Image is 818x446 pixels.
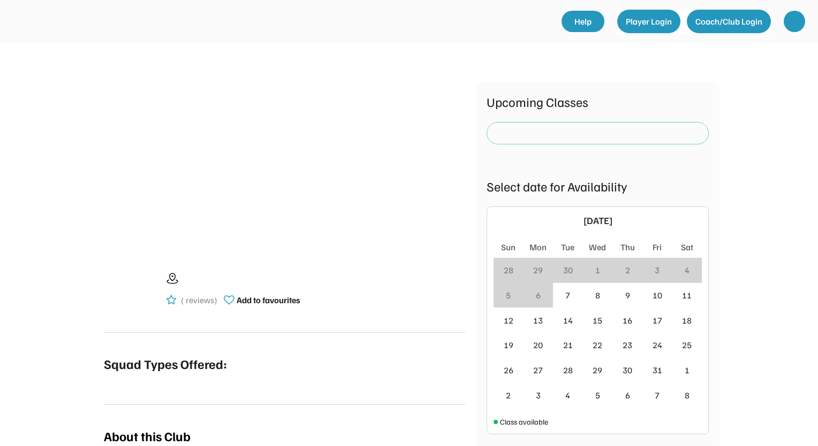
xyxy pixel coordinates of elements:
[595,264,600,276] div: 1
[487,92,709,111] div: Upcoming Classes
[501,241,516,253] div: Sun
[625,264,630,276] div: 2
[593,314,602,327] div: 15
[529,241,547,253] div: Mon
[653,289,662,302] div: 10
[653,314,662,327] div: 17
[655,264,660,276] div: 3
[487,176,709,196] div: Select date for Availability
[563,264,573,276] div: 30
[533,364,543,376] div: 27
[589,241,606,253] div: Wed
[617,10,680,33] button: Player Login
[104,354,227,373] div: Squad Types Offered:
[685,364,690,376] div: 1
[653,241,662,253] div: Fri
[512,213,684,228] div: [DATE]
[565,289,570,302] div: 7
[504,339,513,351] div: 19
[533,314,543,327] div: 13
[623,339,632,351] div: 23
[625,389,630,402] div: 6
[533,339,543,351] div: 20
[623,314,632,327] div: 16
[620,241,635,253] div: Thu
[504,314,513,327] div: 12
[653,364,662,376] div: 31
[138,81,432,241] img: yH5BAEAAAAALAAAAAABAAEAAAIBRAA7
[565,389,570,402] div: 4
[682,314,692,327] div: 18
[595,289,600,302] div: 8
[685,389,690,402] div: 8
[593,339,602,351] div: 22
[687,10,771,33] button: Coach/Club Login
[681,241,693,253] div: Sat
[563,339,573,351] div: 21
[104,426,191,445] div: About this Club
[563,314,573,327] div: 14
[623,364,632,376] div: 30
[653,339,662,351] div: 24
[504,364,513,376] div: 26
[561,241,574,253] div: Tue
[593,364,602,376] div: 29
[104,263,157,316] img: yH5BAEAAAAALAAAAAABAAEAAAIBRAA7
[500,416,548,427] div: Class available
[682,339,692,351] div: 25
[536,389,541,402] div: 3
[533,264,543,276] div: 29
[655,389,660,402] div: 7
[237,294,300,306] div: Add to favourites
[562,11,604,32] a: Help
[685,264,690,276] div: 4
[595,389,600,402] div: 5
[15,11,122,31] img: yH5BAEAAAAALAAAAAABAAEAAAIBRAA7
[563,364,573,376] div: 28
[789,16,800,27] img: yH5BAEAAAAALAAAAAABAAEAAAIBRAA7
[504,264,513,276] div: 28
[625,289,630,302] div: 9
[682,289,692,302] div: 11
[181,294,217,306] div: ( reviews)
[506,289,511,302] div: 5
[506,389,511,402] div: 2
[536,289,541,302] div: 6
